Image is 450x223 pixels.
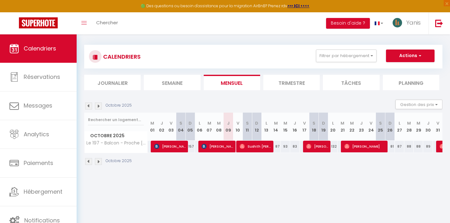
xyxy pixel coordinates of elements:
li: Planning [383,75,439,90]
input: Rechercher un logement... [88,114,144,126]
li: Trimestre [263,75,320,90]
a: Chercher [91,12,123,34]
th: 01 [148,113,157,141]
p: Octobre 2025 [106,158,132,164]
th: 30 [423,113,433,141]
abbr: M [207,120,211,126]
th: 27 [395,113,404,141]
th: 24 [366,113,376,141]
abbr: L [332,120,334,126]
img: Super Booking [19,17,58,28]
a: ... Yanis [388,12,429,34]
th: 06 [195,113,204,141]
th: 18 [309,113,319,141]
th: 19 [319,113,328,141]
span: [PERSON_NAME] [154,140,186,152]
abbr: V [370,120,372,126]
th: 08 [214,113,224,141]
th: 22 [347,113,357,141]
span: [PERSON_NAME] [306,140,328,152]
li: Tâches [323,75,379,90]
abbr: V [237,120,239,126]
abbr: M [274,120,278,126]
abbr: D [389,120,392,126]
img: logout [435,19,443,27]
abbr: S [313,120,315,126]
div: 81 [385,141,395,152]
th: 29 [414,113,423,141]
abbr: J [360,120,363,126]
p: Octobre 2025 [106,103,132,109]
abbr: M [417,120,420,126]
abbr: L [399,120,400,126]
abbr: D [322,120,325,126]
th: 15 [281,113,290,141]
button: Filtrer par hébergement [316,50,377,62]
div: 88 [404,141,414,152]
abbr: L [199,120,201,126]
abbr: V [303,120,306,126]
span: Analytics [24,130,49,138]
div: 87 [271,141,281,152]
abbr: M [341,120,344,126]
th: 02 [157,113,167,141]
span: Réservations [24,73,60,81]
abbr: M [350,120,354,126]
div: 89 [423,141,433,152]
div: 132 [328,141,338,152]
th: 10 [233,113,243,141]
abbr: M [283,120,287,126]
button: Gestion des prix [395,100,442,109]
abbr: S [379,120,382,126]
th: 17 [300,113,309,141]
abbr: L [266,120,267,126]
div: 83 [290,141,300,152]
th: 03 [167,113,176,141]
div: 157 [185,141,195,152]
div: 88 [414,141,423,152]
th: 21 [338,113,347,141]
button: Actions [386,50,435,62]
th: 13 [262,113,271,141]
abbr: M [150,120,154,126]
div: 87 [395,141,404,152]
span: Hébergement [24,188,62,196]
th: 25 [376,113,385,141]
span: [PERSON_NAME] [202,140,233,152]
h3: CALENDRIERS [102,50,141,64]
span: Le 197 - Balcon - Proche [GEOGRAPHIC_DATA] & [GEOGRAPHIC_DATA] [85,141,149,145]
th: 14 [271,113,281,141]
span: Sushith [PERSON_NAME] [240,140,271,152]
li: Mensuel [204,75,260,90]
th: 23 [357,113,366,141]
th: 12 [252,113,261,141]
th: 26 [385,113,395,141]
span: Chercher [96,19,118,26]
th: 28 [404,113,414,141]
li: Journalier [84,75,141,90]
th: 20 [328,113,338,141]
li: Semaine [144,75,200,90]
abbr: V [436,120,439,126]
span: Octobre 2025 [85,131,147,140]
th: 31 [433,113,442,141]
button: Besoin d'aide ? [326,18,370,29]
a: >>> ICI <<<< [287,3,309,9]
abbr: J [161,120,163,126]
span: Paiements [24,159,53,167]
span: [PERSON_NAME] [344,140,385,152]
th: 11 [243,113,252,141]
div: 93 [281,141,290,152]
img: ... [393,18,402,27]
abbr: M [407,120,411,126]
abbr: J [227,120,230,126]
abbr: V [170,120,172,126]
abbr: D [255,120,258,126]
th: 04 [176,113,185,141]
abbr: M [217,120,221,126]
th: 07 [205,113,214,141]
abbr: J [427,120,430,126]
abbr: J [294,120,296,126]
abbr: S [179,120,182,126]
